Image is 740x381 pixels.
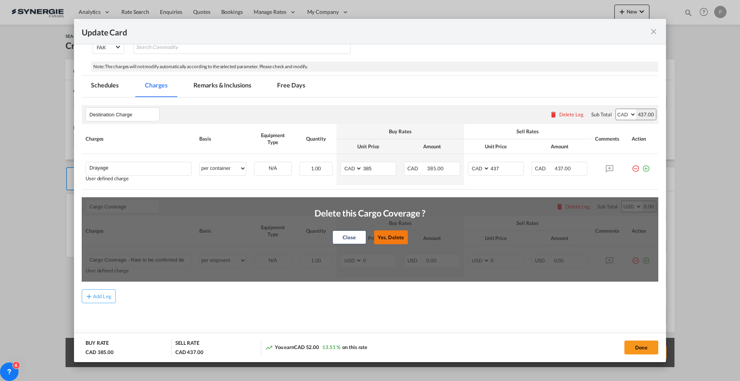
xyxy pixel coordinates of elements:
[175,339,199,348] div: SELL RATE
[362,162,396,174] input: 385
[136,41,207,54] input: Search Commodity
[89,109,159,120] input: Leg Name
[550,111,584,117] button: Delete Leg
[311,165,321,171] span: 1.00
[555,165,571,171] span: 437.00
[528,139,591,154] th: Amount
[268,76,314,97] md-tab-item: Free Days
[332,230,366,244] button: Close
[254,132,292,146] div: Equipment Type
[636,109,656,120] div: 437.00
[340,128,460,135] div: Buy Rates
[82,289,116,303] button: Add Leg
[649,27,658,36] md-icon: icon-close fg-AAA8AD m-0 pointer
[550,111,557,118] md-icon: icon-delete
[133,40,351,54] md-chips-wrap: Chips container with autocompletion. Enter the text area, type text to search, and then use the u...
[86,339,109,348] div: BUY RATE
[294,344,319,350] span: CAD 52.00
[559,111,584,117] div: Delete Leg
[199,135,246,142] div: Basis
[299,135,333,142] div: Quantity
[642,162,650,170] md-icon: icon-plus-circle-outline green-400-fg
[91,62,658,72] div: Note: The charges will not modify automatically according to the selected parameter. Please check...
[490,162,523,174] input: 437
[400,139,464,154] th: Amount
[427,165,443,171] span: 385.00
[184,76,260,97] md-tab-item: Remarks & Inclusions
[591,124,627,154] th: Comments
[74,19,666,362] md-dialog: Update Card Port ...
[468,128,588,135] div: Sell Rates
[82,76,322,97] md-pagination-wrapper: Use the left and right arrow keys to navigate between tabs
[200,162,246,175] select: per container
[254,162,291,174] div: N/A
[93,294,111,299] div: Add Leg
[97,44,106,50] div: FAK
[624,341,658,354] button: Done
[85,292,93,300] md-icon: icon-plus md-link-fg s20
[265,344,273,351] md-icon: icon-trending-up
[336,139,400,154] th: Unit Price
[175,349,203,356] div: CAD 437.00
[322,344,340,350] span: 13.51 %
[86,135,192,142] div: Charges
[92,40,124,54] md-select: Select Cargo type: FAK
[265,344,367,352] div: You earn on this rate
[591,111,611,118] div: Sub Total
[464,139,528,154] th: Unit Price
[86,349,114,356] div: CAD 385.00
[374,230,408,244] button: Yes, Delete
[89,162,191,174] input: Charge Name
[407,165,426,171] span: CAD
[628,124,658,154] th: Action
[82,76,128,97] md-tab-item: Schedules
[86,176,192,181] div: User defined charge
[535,165,553,171] span: CAD
[136,76,177,97] md-tab-item: Charges
[86,162,191,174] md-input-container: Drayage
[82,27,649,36] div: Update Card
[314,207,425,219] p: Delete this Cargo Coverage ?
[632,162,639,170] md-icon: icon-minus-circle-outline red-400-fg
